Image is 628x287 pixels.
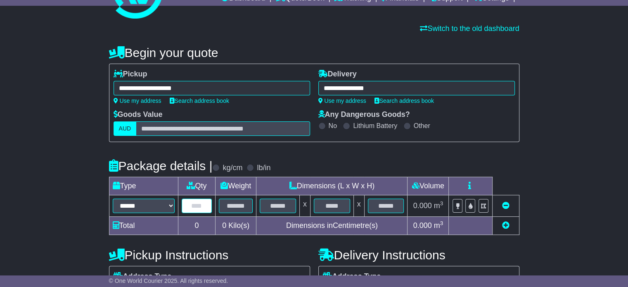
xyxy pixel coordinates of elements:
td: Dimensions (L x W x H) [256,177,408,195]
label: Pickup [114,70,147,79]
label: Delivery [318,70,357,79]
h4: Package details | [109,159,213,173]
a: Remove this item [502,202,510,210]
td: Volume [408,177,449,195]
label: Other [414,122,430,130]
label: Any Dangerous Goods? [318,110,410,119]
span: 0.000 [413,221,432,230]
sup: 3 [440,200,443,206]
h4: Begin your quote [109,46,519,59]
a: Use my address [318,97,366,104]
h4: Pickup Instructions [109,248,310,262]
h4: Delivery Instructions [318,248,519,262]
span: 0.000 [413,202,432,210]
a: Use my address [114,97,161,104]
td: x [299,195,310,217]
label: AUD [114,121,137,136]
td: 0 [178,217,216,235]
td: Kilo(s) [216,217,256,235]
span: 0 [222,221,226,230]
span: m [434,221,443,230]
td: Total [109,217,178,235]
sup: 3 [440,220,443,226]
span: m [434,202,443,210]
td: Type [109,177,178,195]
td: Qty [178,177,216,195]
label: Goods Value [114,110,163,119]
a: Add new item [502,221,510,230]
td: Weight [216,177,256,195]
td: x [353,195,364,217]
label: Address Type [114,272,172,281]
label: Address Type [323,272,381,281]
label: kg/cm [223,164,242,173]
a: Search address book [374,97,434,104]
label: lb/in [257,164,270,173]
label: Lithium Battery [353,122,397,130]
a: Switch to the old dashboard [420,24,519,33]
td: Dimensions in Centimetre(s) [256,217,408,235]
a: Search address book [170,97,229,104]
label: No [329,122,337,130]
span: © One World Courier 2025. All rights reserved. [109,278,228,284]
